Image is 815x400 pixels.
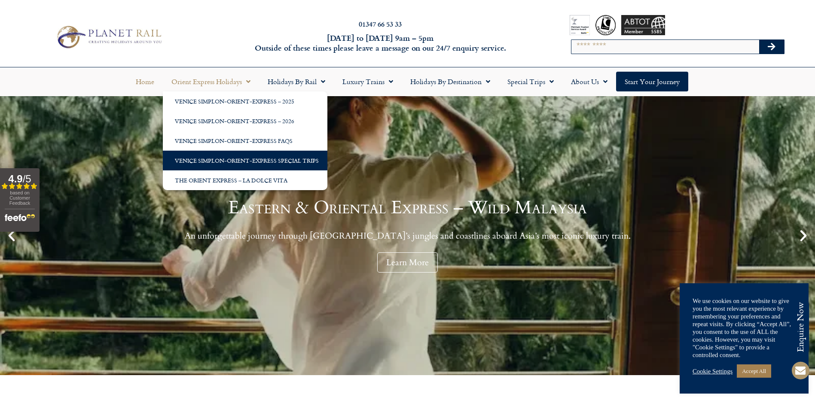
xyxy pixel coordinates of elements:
[163,91,327,111] a: Venice Simplon-Orient-Express – 2025
[163,170,327,190] a: The Orient Express – La Dolce Vita
[796,228,811,243] div: Next slide
[185,199,631,217] h1: Eastern & Oriental Express – Wild Malaysia
[220,33,541,53] h6: [DATE] to [DATE] 9am – 5pm Outside of these times please leave a message on our 24/7 enquiry serv...
[359,19,402,29] a: 01347 66 53 33
[334,72,402,91] a: Luxury Trains
[759,40,784,54] button: Search
[163,91,327,190] ul: Orient Express Holidays
[499,72,562,91] a: Special Trips
[693,367,733,375] a: Cookie Settings
[737,364,771,378] a: Accept All
[562,72,616,91] a: About Us
[4,228,19,243] div: Previous slide
[616,72,688,91] a: Start your Journey
[52,23,165,51] img: Planet Rail Train Holidays Logo
[693,297,796,359] div: We use cookies on our website to give you the most relevant experience by remembering your prefer...
[127,72,163,91] a: Home
[185,230,631,241] p: An unforgettable journey through [GEOGRAPHIC_DATA]’s jungles and coastlines aboard Asia’s most ic...
[163,72,259,91] a: Orient Express Holidays
[402,72,499,91] a: Holidays by Destination
[259,72,334,91] a: Holidays by Rail
[377,252,438,273] a: Learn More
[163,111,327,131] a: Venice Simplon-Orient-Express – 2026
[163,151,327,170] a: Venice Simplon-Orient-Express Special Trips
[163,131,327,151] a: Venice Simplon-Orient-Express FAQs
[4,72,811,91] nav: Menu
